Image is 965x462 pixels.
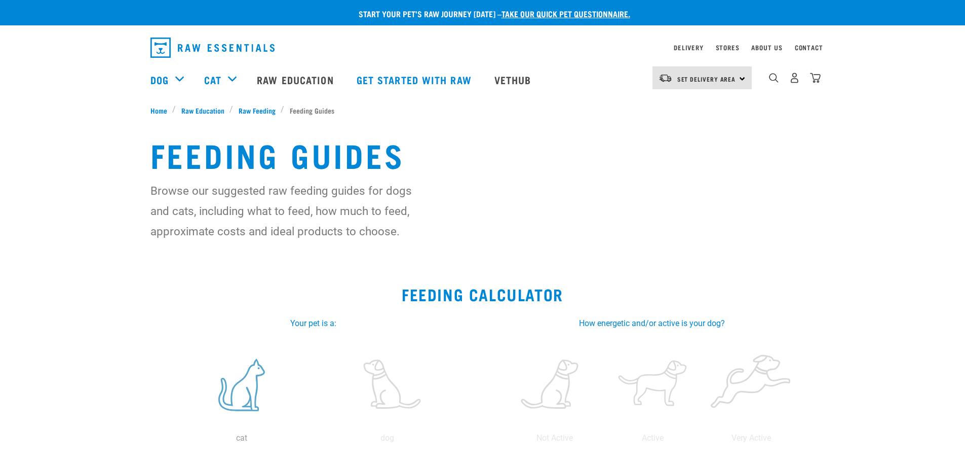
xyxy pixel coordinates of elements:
a: Get started with Raw [346,59,484,100]
p: dog [317,432,458,444]
img: home-icon-1@2x.png [769,73,779,83]
p: cat [171,432,313,444]
nav: breadcrumbs [150,105,815,116]
h1: Feeding Guides [150,136,815,172]
p: Very Active [704,432,798,444]
a: Stores [716,46,740,49]
a: Raw Education [176,105,229,116]
a: Dog [150,72,169,87]
h2: Feeding Calculator [12,285,953,303]
a: Home [150,105,173,116]
p: Browse our suggested raw feeding guides for dogs and cats, including what to feed, how much to fe... [150,181,416,241]
a: Contact [795,46,823,49]
a: Vethub [484,59,544,100]
label: Your pet is a: [157,317,471,330]
label: How energetic and/or active is your dog? [495,317,809,330]
img: van-moving.png [659,74,672,83]
a: Raw Feeding [233,105,281,116]
span: Raw Feeding [239,105,276,116]
p: Not Active [508,432,602,444]
span: Set Delivery Area [677,77,736,81]
a: About Us [751,46,782,49]
img: user.png [789,73,800,83]
nav: dropdown navigation [142,33,823,62]
a: take our quick pet questionnaire. [501,11,630,16]
a: Delivery [674,46,703,49]
span: Raw Education [181,105,224,116]
p: Active [606,432,700,444]
span: Home [150,105,167,116]
img: Raw Essentials Logo [150,38,275,58]
a: Raw Education [247,59,346,100]
img: home-icon@2x.png [810,73,821,83]
a: Cat [204,72,221,87]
